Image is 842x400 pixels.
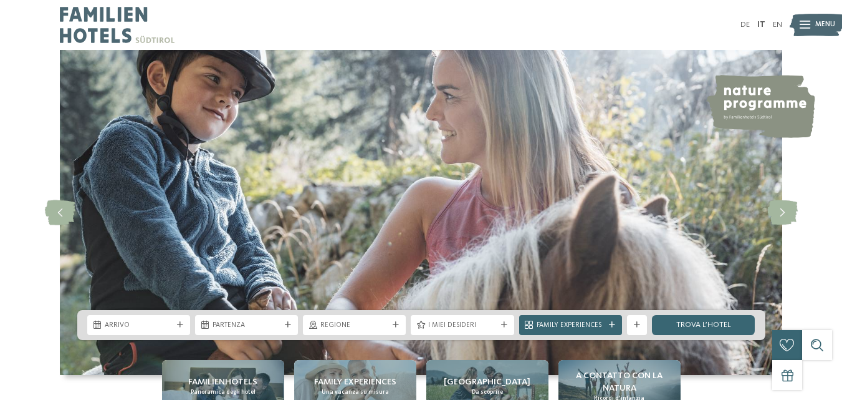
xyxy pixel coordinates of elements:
[213,321,280,331] span: Partenza
[60,50,782,375] img: Family hotel Alto Adige: the happy family places!
[472,388,503,396] span: Da scoprire
[740,21,750,29] a: DE
[191,388,256,396] span: Panoramica degli hotel
[320,321,388,331] span: Regione
[652,315,755,335] a: trova l’hotel
[563,369,676,394] span: A contatto con la natura
[105,321,173,331] span: Arrivo
[322,388,389,396] span: Una vacanza su misura
[428,321,496,331] span: I miei desideri
[314,376,396,388] span: Family experiences
[757,21,765,29] a: IT
[773,21,782,29] a: EN
[815,20,835,30] span: Menu
[706,75,815,138] img: nature programme by Familienhotels Südtirol
[537,321,605,331] span: Family Experiences
[188,376,257,388] span: Familienhotels
[444,376,530,388] span: [GEOGRAPHIC_DATA]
